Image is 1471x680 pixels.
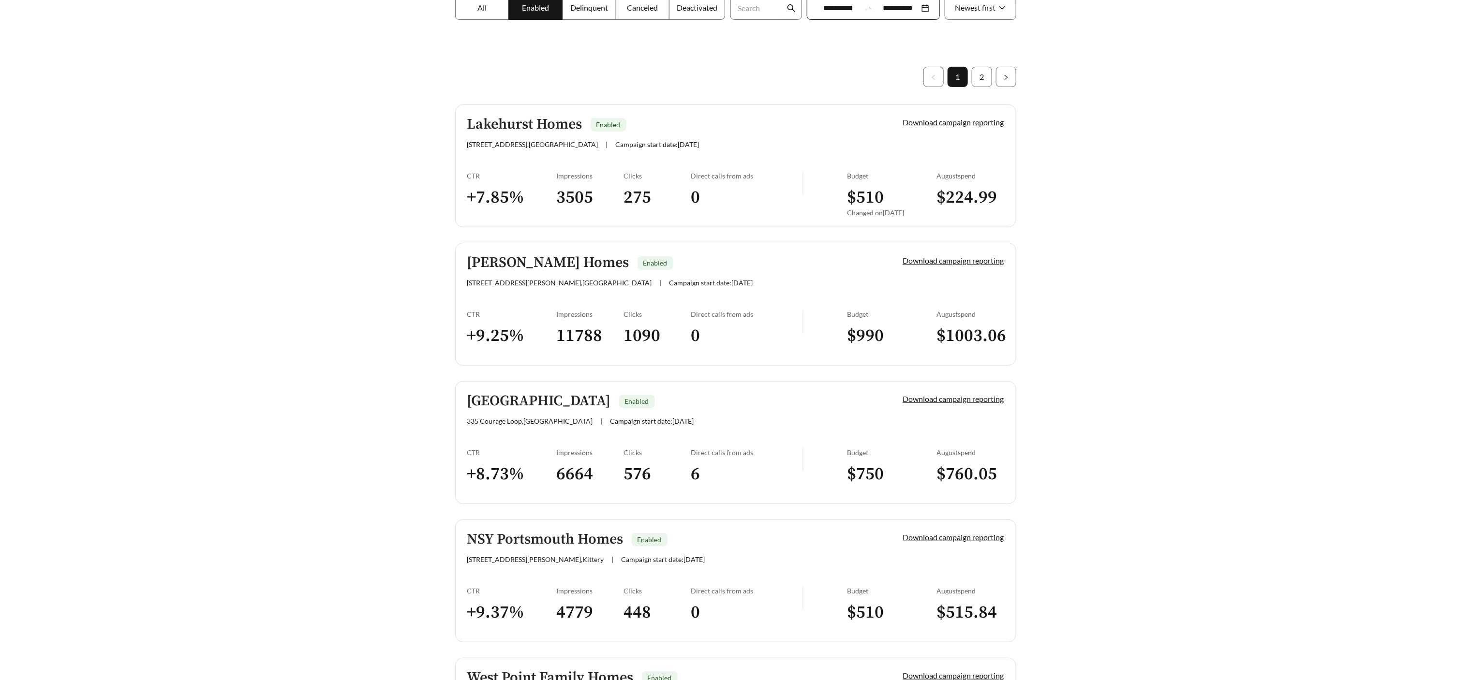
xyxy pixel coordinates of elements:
[625,397,649,405] span: Enabled
[847,463,937,485] h3: $ 750
[937,310,1004,318] div: August spend
[923,67,944,87] button: left
[557,448,624,457] div: Impressions
[931,74,936,80] span: left
[937,602,1004,623] h3: $ 515.84
[624,187,691,208] h3: 275
[937,172,1004,180] div: August spend
[467,417,593,425] span: 335 Courage Loop , [GEOGRAPHIC_DATA]
[467,172,557,180] div: CTR
[638,535,662,544] span: Enabled
[847,172,937,180] div: Budget
[467,310,557,318] div: CTR
[677,3,717,12] span: Deactivated
[557,325,624,347] h3: 11788
[996,67,1016,87] li: Next Page
[847,587,937,595] div: Budget
[903,394,1004,403] a: Download campaign reporting
[691,602,802,623] h3: 0
[903,532,1004,542] a: Download campaign reporting
[937,587,1004,595] div: August spend
[864,4,873,13] span: swap-right
[612,555,614,563] span: |
[467,463,557,485] h3: + 8.73 %
[787,4,796,13] span: search
[624,463,691,485] h3: 576
[802,448,803,472] img: line
[477,3,487,12] span: All
[802,587,803,610] img: line
[624,448,691,457] div: Clicks
[616,140,699,148] span: Campaign start date: [DATE]
[467,555,604,563] span: [STREET_ADDRESS][PERSON_NAME] , Kittery
[455,104,1016,227] a: Lakehurst HomesEnabled[STREET_ADDRESS],[GEOGRAPHIC_DATA]|Campaign start date:[DATE]Download campa...
[570,3,608,12] span: Delinquent
[557,172,624,180] div: Impressions
[624,325,691,347] h3: 1090
[802,310,803,333] img: line
[1003,74,1009,80] span: right
[903,256,1004,265] a: Download campaign reporting
[691,448,802,457] div: Direct calls from ads
[691,172,802,180] div: Direct calls from ads
[557,463,624,485] h3: 6664
[847,208,937,217] div: Changed on [DATE]
[606,140,608,148] span: |
[627,3,658,12] span: Canceled
[610,417,694,425] span: Campaign start date: [DATE]
[847,325,937,347] h3: $ 990
[996,67,1016,87] button: right
[691,325,802,347] h3: 0
[847,310,937,318] div: Budget
[691,187,802,208] h3: 0
[522,3,549,12] span: Enabled
[923,67,944,87] li: Previous Page
[467,532,624,547] h5: NSY Portsmouth Homes
[624,602,691,623] h3: 448
[847,448,937,457] div: Budget
[903,118,1004,127] a: Download campaign reporting
[467,325,557,347] h3: + 9.25 %
[601,417,603,425] span: |
[937,187,1004,208] h3: $ 224.99
[937,325,1004,347] h3: $ 1003.06
[557,602,624,623] h3: 4779
[467,140,598,148] span: [STREET_ADDRESS] , [GEOGRAPHIC_DATA]
[669,279,753,287] span: Campaign start date: [DATE]
[691,310,802,318] div: Direct calls from ads
[847,602,937,623] h3: $ 510
[948,67,967,87] a: 1
[624,587,691,595] div: Clicks
[660,279,662,287] span: |
[691,463,802,485] h3: 6
[802,172,803,195] img: line
[467,602,557,623] h3: + 9.37 %
[624,310,691,318] div: Clicks
[972,67,992,87] li: 2
[467,117,582,133] h5: Lakehurst Homes
[467,279,652,287] span: [STREET_ADDRESS][PERSON_NAME] , [GEOGRAPHIC_DATA]
[622,555,705,563] span: Campaign start date: [DATE]
[467,255,629,271] h5: [PERSON_NAME] Homes
[691,587,802,595] div: Direct calls from ads
[937,448,1004,457] div: August spend
[864,4,873,13] span: to
[557,187,624,208] h3: 3505
[467,393,611,409] h5: [GEOGRAPHIC_DATA]
[557,587,624,595] div: Impressions
[557,310,624,318] div: Impressions
[467,587,557,595] div: CTR
[467,448,557,457] div: CTR
[643,259,668,267] span: Enabled
[847,187,937,208] h3: $ 510
[955,3,996,12] span: Newest first
[596,120,621,129] span: Enabled
[455,519,1016,642] a: NSY Portsmouth HomesEnabled[STREET_ADDRESS][PERSON_NAME],Kittery|Campaign start date:[DATE]Downlo...
[624,172,691,180] div: Clicks
[455,381,1016,504] a: [GEOGRAPHIC_DATA]Enabled335 Courage Loop,[GEOGRAPHIC_DATA]|Campaign start date:[DATE]Download cam...
[972,67,992,87] a: 2
[467,187,557,208] h3: + 7.85 %
[903,671,1004,680] a: Download campaign reporting
[455,243,1016,366] a: [PERSON_NAME] HomesEnabled[STREET_ADDRESS][PERSON_NAME],[GEOGRAPHIC_DATA]|Campaign start date:[DA...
